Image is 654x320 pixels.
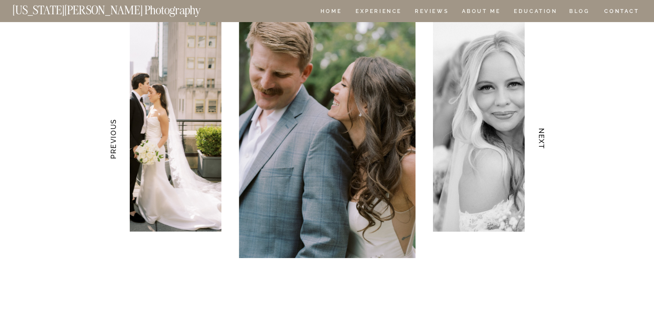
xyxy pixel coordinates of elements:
a: [US_STATE][PERSON_NAME] Photography [13,4,230,12]
h3: PREVIOUS [109,112,118,166]
h3: NEXT [537,112,546,166]
a: BLOG [569,9,590,16]
a: REVIEWS [415,9,447,16]
a: HOME [319,9,343,16]
a: Experience [356,9,401,16]
a: CONTACT [604,6,640,16]
a: ABOUT ME [462,9,501,16]
a: EDUCATION [513,9,558,16]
